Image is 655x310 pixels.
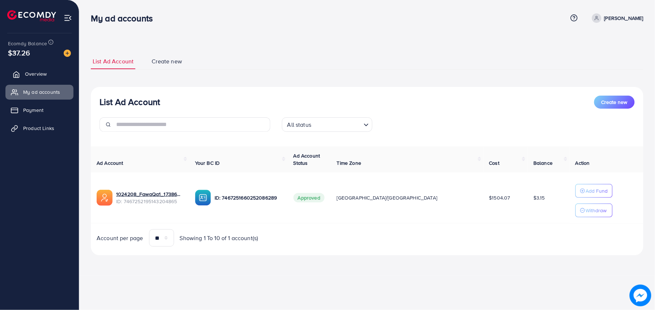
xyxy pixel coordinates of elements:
[97,190,113,206] img: ic-ads-acc.e4c84228.svg
[23,125,54,132] span: Product Links
[116,190,183,198] a: 1024208_FawaQa1_1738605147168
[575,204,613,217] button: Withdraw
[286,120,313,130] span: All status
[293,193,325,202] span: Approved
[64,14,72,22] img: menu
[601,99,627,106] span: Create new
[195,159,220,167] span: Your BC ID
[97,234,143,242] span: Account per page
[25,70,47,77] span: Overview
[5,103,73,117] a: Payment
[7,10,56,21] img: logo
[337,194,438,201] span: [GEOGRAPHIC_DATA]/[GEOGRAPHIC_DATA]
[8,40,47,47] span: Ecomdy Balance
[586,187,608,195] p: Add Fund
[575,159,590,167] span: Action
[293,152,320,167] span: Ad Account Status
[195,190,211,206] img: ic-ba-acc.ded83a64.svg
[91,13,159,24] h3: My ad accounts
[116,190,183,205] div: <span class='underline'>1024208_FawaQa1_1738605147168</span></br>7467252195143204865
[282,117,372,132] div: Search for option
[8,47,30,58] span: $37.26
[23,88,60,96] span: My ad accounts
[93,57,134,66] span: List Ad Account
[337,159,361,167] span: Time Zone
[100,97,160,107] h3: List Ad Account
[586,206,607,215] p: Withdraw
[533,159,553,167] span: Balance
[5,85,73,99] a: My ad accounts
[313,118,360,130] input: Search for option
[589,13,643,23] a: [PERSON_NAME]
[215,193,282,202] p: ID: 7467251660252086289
[23,106,43,114] span: Payment
[630,285,651,306] img: image
[152,57,182,66] span: Create new
[116,198,183,205] span: ID: 7467252195143204865
[489,194,510,201] span: $1504.07
[97,159,123,167] span: Ad Account
[5,121,73,135] a: Product Links
[180,234,258,242] span: Showing 1 To 10 of 1 account(s)
[489,159,500,167] span: Cost
[594,96,635,109] button: Create new
[5,67,73,81] a: Overview
[604,14,643,22] p: [PERSON_NAME]
[64,50,71,57] img: image
[533,194,545,201] span: $3.15
[575,184,613,198] button: Add Fund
